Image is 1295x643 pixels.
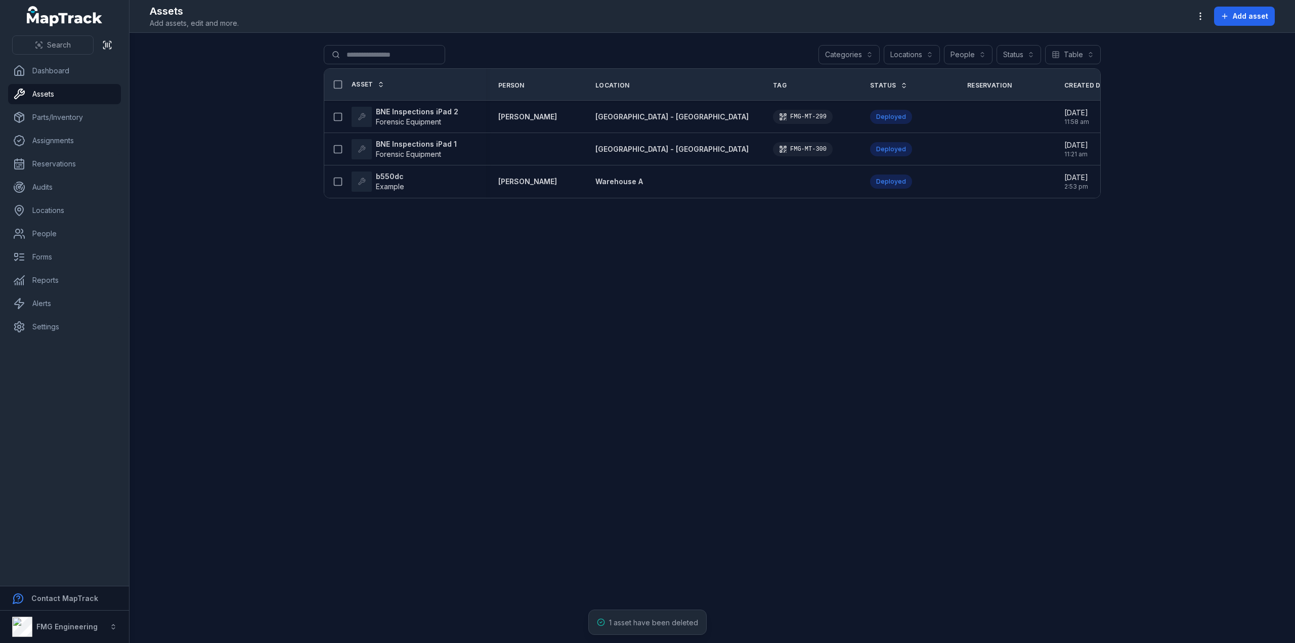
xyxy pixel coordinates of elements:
[8,107,121,127] a: Parts/Inventory
[1214,7,1275,26] button: Add asset
[944,45,992,64] button: People
[376,139,457,149] strong: BNE Inspections iPad 1
[36,622,98,631] strong: FMG Engineering
[870,175,912,189] div: Deployed
[1064,183,1088,191] span: 2:53 pm
[8,131,121,151] a: Assignments
[8,200,121,221] a: Locations
[498,112,557,122] a: [PERSON_NAME]
[8,154,121,174] a: Reservations
[997,45,1041,64] button: Status
[1045,45,1101,64] button: Table
[1064,173,1088,183] span: [DATE]
[352,80,384,89] a: Asset
[1064,108,1089,126] time: 9/30/2025, 11:58:19 AM
[1064,108,1089,118] span: [DATE]
[609,618,698,627] span: 1 asset have been deleted
[150,18,239,28] span: Add assets, edit and more.
[150,4,239,18] h2: Assets
[8,293,121,314] a: Alerts
[1064,81,1113,90] span: Created Date
[595,177,643,187] a: Warehouse A
[870,81,908,90] a: Status
[595,81,629,90] span: Location
[884,45,940,64] button: Locations
[1064,140,1088,150] span: [DATE]
[498,177,557,187] a: [PERSON_NAME]
[376,117,441,126] span: Forensic Equipment
[1233,11,1268,21] span: Add asset
[27,6,103,26] a: MapTrack
[47,40,71,50] span: Search
[376,182,404,191] span: Example
[1064,140,1088,158] time: 9/30/2025, 11:21:53 AM
[773,81,787,90] span: Tag
[595,177,643,186] span: Warehouse A
[8,61,121,81] a: Dashboard
[595,145,749,153] span: [GEOGRAPHIC_DATA] - [GEOGRAPHIC_DATA]
[870,110,912,124] div: Deployed
[376,150,441,158] span: Forensic Equipment
[31,594,98,603] strong: Contact MapTrack
[595,112,749,122] a: [GEOGRAPHIC_DATA] - [GEOGRAPHIC_DATA]
[352,80,373,89] span: Asset
[595,144,749,154] a: [GEOGRAPHIC_DATA] - [GEOGRAPHIC_DATA]
[8,270,121,290] a: Reports
[8,224,121,244] a: People
[773,110,833,124] div: FMG-MT-299
[8,177,121,197] a: Audits
[1064,118,1089,126] span: 11:58 am
[376,107,458,117] strong: BNE Inspections iPad 2
[818,45,880,64] button: Categories
[8,247,121,267] a: Forms
[352,172,404,192] a: b550dcExample
[352,139,457,159] a: BNE Inspections iPad 1Forensic Equipment
[8,317,121,337] a: Settings
[870,142,912,156] div: Deployed
[376,172,404,182] strong: b550dc
[1064,81,1125,90] a: Created Date
[8,84,121,104] a: Assets
[773,142,833,156] div: FMG-MT-300
[498,81,525,90] span: Person
[967,81,1012,90] span: Reservation
[12,35,94,55] button: Search
[595,112,749,121] span: [GEOGRAPHIC_DATA] - [GEOGRAPHIC_DATA]
[1064,150,1088,158] span: 11:21 am
[352,107,458,127] a: BNE Inspections iPad 2Forensic Equipment
[1064,173,1088,191] time: 2/10/2025, 2:53:37 PM
[870,81,896,90] span: Status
